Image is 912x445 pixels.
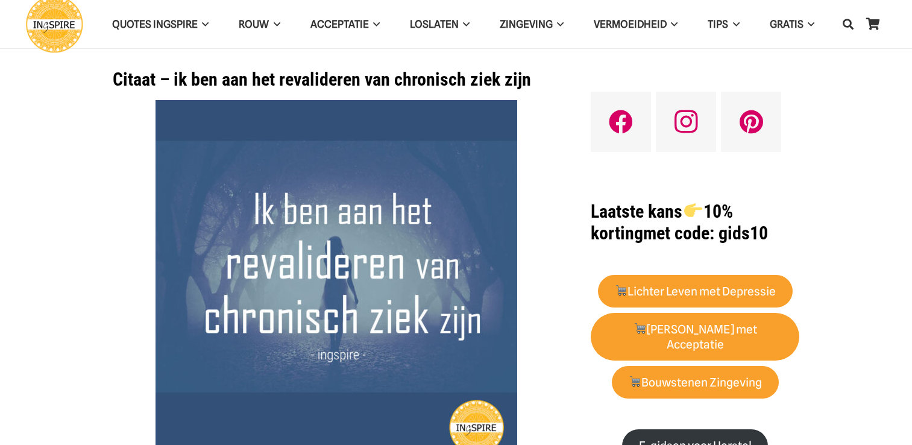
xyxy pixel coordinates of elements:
[113,69,561,90] h1: Citaat – ik ben aan het revalideren van chronisch ziek zijn
[728,9,739,39] span: TIPS Menu
[615,285,776,298] strong: Lichter Leven met Depressie
[615,285,627,296] img: 🛒
[667,9,678,39] span: VERMOEIDHEID Menu
[804,9,814,39] span: GRATIS Menu
[485,9,579,40] a: ZingevingZingeving Menu
[553,9,564,39] span: Zingeving Menu
[836,9,860,39] a: Zoeken
[755,9,829,40] a: GRATISGRATIS Menu
[684,201,702,219] img: 👉
[634,323,646,334] img: 🛒
[579,9,693,40] a: VERMOEIDHEIDVERMOEIDHEID Menu
[97,9,224,40] a: QUOTES INGSPIREQUOTES INGSPIRE Menu
[269,9,280,39] span: ROUW Menu
[591,313,799,361] a: 🛒[PERSON_NAME] met Acceptatie
[770,18,804,30] span: GRATIS
[500,18,553,30] span: Zingeving
[612,366,779,399] a: 🛒Bouwstenen Zingeving
[594,18,667,30] span: VERMOEIDHEID
[591,92,651,152] a: Facebook
[634,323,757,352] strong: [PERSON_NAME] met Acceptatie
[459,9,470,39] span: Loslaten Menu
[591,201,799,244] h1: met code: gids10
[598,275,793,308] a: 🛒Lichter Leven met Depressie
[239,18,269,30] span: ROUW
[395,9,485,40] a: LoslatenLoslaten Menu
[224,9,295,40] a: ROUWROUW Menu
[112,18,198,30] span: QUOTES INGSPIRE
[629,376,641,387] img: 🛒
[629,376,763,390] strong: Bouwstenen Zingeving
[693,9,754,40] a: TIPSTIPS Menu
[369,9,380,39] span: Acceptatie Menu
[721,92,781,152] a: Pinterest
[708,18,728,30] span: TIPS
[310,18,369,30] span: Acceptatie
[295,9,395,40] a: AcceptatieAcceptatie Menu
[410,18,459,30] span: Loslaten
[591,201,732,244] strong: Laatste kans 10% korting
[656,92,716,152] a: Instagram
[198,9,209,39] span: QUOTES INGSPIRE Menu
